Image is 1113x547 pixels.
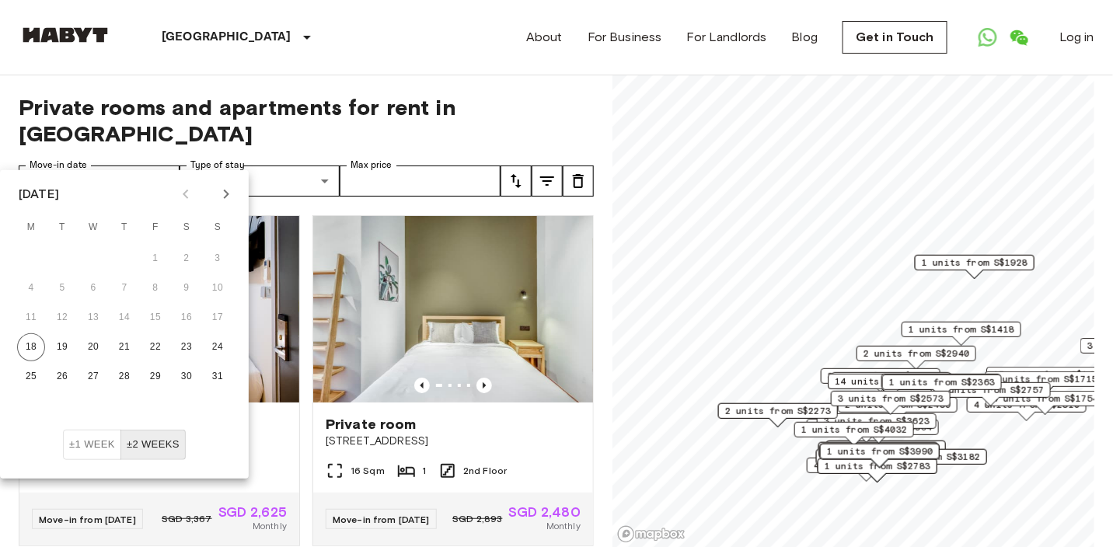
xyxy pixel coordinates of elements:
div: Map marker [818,458,937,483]
button: 23 [173,333,201,361]
button: 25 [17,363,45,391]
div: Map marker [882,375,1002,399]
span: [STREET_ADDRESS] [326,434,581,449]
button: Previous image [414,378,430,393]
span: 2nd Floor [463,464,507,478]
a: Log in [1059,28,1094,47]
a: Blog [792,28,818,47]
div: Map marker [826,441,946,465]
label: Move-in date [30,159,87,172]
div: Map marker [902,322,1021,346]
span: 4 units from S$1680 [814,458,919,472]
button: 21 [110,333,138,361]
button: 24 [204,333,232,361]
span: 3 units from S$2573 [838,392,944,406]
span: 1 units from S$4032 [801,423,907,437]
span: 16 Sqm [351,464,385,478]
span: 1 units from S$1715 [992,372,1097,386]
a: Open WeChat [1003,22,1034,53]
span: Monday [17,212,45,243]
button: tune [563,165,594,197]
button: ±1 week [63,430,121,460]
span: 2 units from S$2940 [864,347,969,361]
span: SGD 2,625 [218,505,287,519]
div: Map marker [985,371,1104,395]
div: [DATE] [19,185,59,204]
span: 3 units from S$1764 [828,369,933,383]
span: 1 units from S$1418 [909,322,1014,336]
span: Thursday [110,212,138,243]
div: Map marker [915,255,1034,279]
div: Map marker [967,397,1087,421]
span: Tuesday [48,212,76,243]
div: Map marker [986,367,1111,391]
div: Map marker [794,422,914,446]
button: Next month [213,181,239,207]
p: [GEOGRAPHIC_DATA] [162,28,291,47]
button: 19 [48,333,76,361]
span: 1 units from S$2363 [889,375,995,389]
div: Map marker [831,391,951,415]
span: 1 units from S$3182 [874,450,980,464]
button: Previous image [476,378,492,393]
div: Map marker [828,374,953,398]
button: 26 [48,363,76,391]
button: 27 [79,363,107,391]
span: Monthly [546,519,581,533]
span: 1 units from S$1928 [922,256,1028,270]
span: SGD 2,893 [452,512,502,526]
div: Map marker [820,444,940,468]
a: Marketing picture of unit SG-01-021-008-01Previous imagePrevious imagePrivate room[STREET_ADDRESS... [312,215,594,546]
div: Map marker [816,449,936,473]
span: 1 units from S$3990 [827,444,933,458]
span: Saturday [173,212,201,243]
span: Friday [141,212,169,243]
span: 3 units from S$3024 [839,373,944,387]
button: 22 [141,333,169,361]
div: Map marker [819,420,939,444]
button: ±2 weeks [120,430,186,460]
div: Map marker [821,368,940,392]
span: Private room [326,415,417,434]
a: Open WhatsApp [972,22,1003,53]
span: Monthly [253,519,287,533]
span: 3 units from S$3623 [824,414,930,428]
div: Move In Flexibility [63,430,186,460]
span: Wednesday [79,212,107,243]
span: Move-in from [DATE] [39,514,136,525]
a: Mapbox logo [617,525,686,543]
span: 1 [422,464,426,478]
button: 18 [17,333,45,361]
button: tune [501,165,532,197]
span: Sunday [204,212,232,243]
a: Get in Touch [843,21,947,54]
img: Habyt [19,27,112,43]
button: 30 [173,363,201,391]
div: Map marker [718,403,838,427]
div: Map marker [807,458,926,482]
div: Map marker [832,372,951,396]
span: SGD 3,367 [162,512,211,526]
button: tune [532,165,563,197]
span: 2 units from S$2757 [938,383,1044,397]
label: Max price [351,159,393,172]
div: Map marker [817,413,937,437]
div: Map marker [818,442,938,466]
span: Private rooms and apartments for rent in [GEOGRAPHIC_DATA] [19,94,594,147]
a: For Business [588,28,662,47]
div: Map marker [838,397,958,421]
span: 2 units from S$2273 [725,404,831,418]
div: Map marker [867,449,987,473]
button: 20 [79,333,107,361]
label: Type of stay [190,159,245,172]
a: For Landlords [687,28,767,47]
div: Map marker [881,374,1001,398]
button: 28 [110,363,138,391]
span: SGD 2,480 [509,505,581,519]
img: Marketing picture of unit SG-01-021-008-01 [313,216,593,402]
span: Move-in from [DATE] [333,514,430,525]
span: 17 units from S$1480 [993,368,1104,382]
button: 29 [141,363,169,391]
a: About [526,28,563,47]
span: 14 units from S$2348 [835,375,946,388]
